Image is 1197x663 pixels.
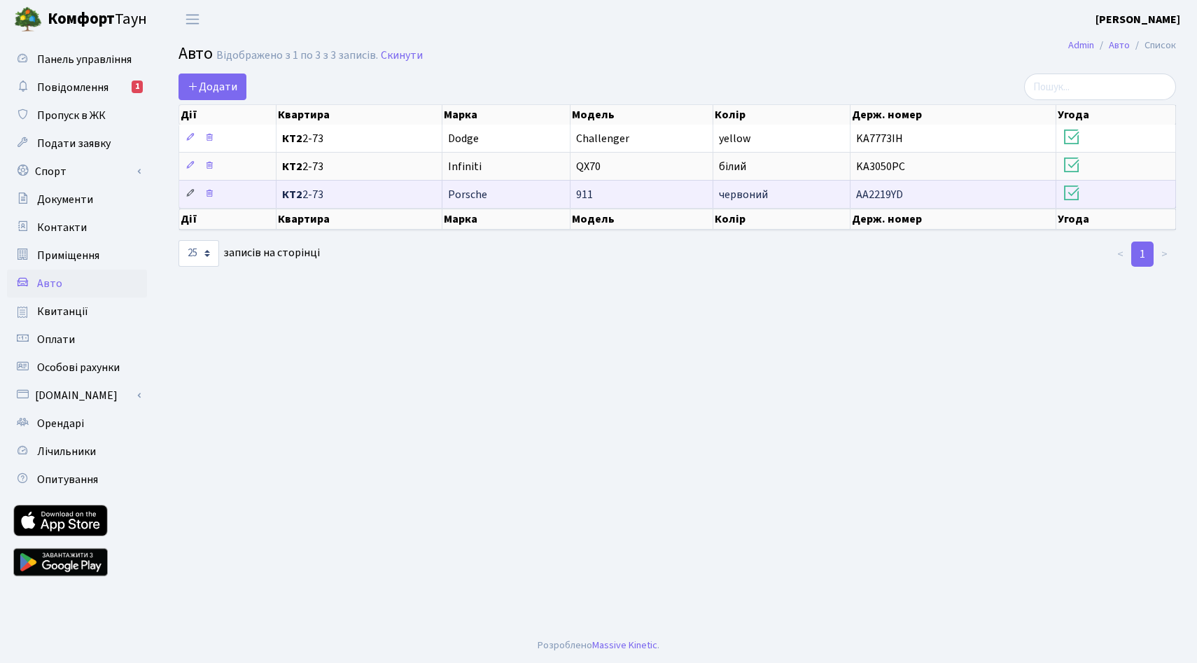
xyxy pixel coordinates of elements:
a: 1 [1131,242,1154,267]
span: 2-73 [282,189,435,200]
span: Приміщення [37,248,99,263]
b: КТ2 [282,187,302,202]
a: Документи [7,186,147,214]
a: Скинути [381,49,423,62]
span: Таун [48,8,147,32]
a: Опитування [7,466,147,494]
th: Модель [570,105,714,125]
th: Угода [1056,209,1176,230]
a: Контакти [7,214,147,242]
div: Розроблено . [538,638,659,653]
span: Контакти [37,220,87,235]
a: Оплати [7,326,147,354]
img: logo.png [14,6,42,34]
a: Додати [178,74,246,100]
a: Massive Kinetic [592,638,657,652]
span: Квитанції [37,304,88,319]
th: Квартира [276,209,442,230]
li: Список [1130,38,1176,53]
th: Держ. номер [850,105,1056,125]
span: Авто [37,276,62,291]
th: Марка [442,209,570,230]
th: Марка [442,105,570,125]
span: 911 [576,187,593,202]
span: Лічильники [37,444,96,459]
span: KA7773ІH [856,131,903,146]
a: Панель управління [7,46,147,74]
input: Пошук... [1024,74,1176,100]
span: червоний [719,187,768,202]
th: Колір [713,105,850,125]
th: Колір [713,209,850,230]
th: Дії [179,209,276,230]
span: Оплати [37,332,75,347]
th: Держ. номер [850,209,1056,230]
div: 1 [132,81,143,93]
a: Подати заявку [7,130,147,158]
span: білий [719,159,746,174]
div: Відображено з 1 по 3 з 3 записів. [216,49,378,62]
span: Додати [188,79,237,95]
span: Пропуск в ЖК [37,108,106,123]
a: [PERSON_NAME] [1095,11,1180,28]
a: Повідомлення1 [7,74,147,102]
b: [PERSON_NAME] [1095,12,1180,27]
label: записів на сторінці [178,240,320,267]
span: Porsche [448,187,487,202]
th: Дії [179,105,276,125]
b: КТ2 [282,159,302,174]
a: Приміщення [7,242,147,270]
span: QX70 [576,159,601,174]
span: Документи [37,192,93,207]
span: Подати заявку [37,136,111,151]
nav: breadcrumb [1047,31,1197,60]
th: Угода [1056,105,1176,125]
select: записів на сторінці [178,240,219,267]
a: Лічильники [7,438,147,466]
a: Квитанції [7,298,147,326]
button: Переключити навігацію [175,8,210,31]
th: Модель [570,209,714,230]
span: Infiniti [448,159,482,174]
span: Опитування [37,472,98,487]
b: Комфорт [48,8,115,30]
a: Авто [1109,38,1130,53]
a: Спорт [7,158,147,186]
span: yellow [719,131,750,146]
a: [DOMAIN_NAME] [7,382,147,410]
span: АА2219YD [856,187,903,202]
span: Dodge [448,131,479,146]
a: Пропуск в ЖК [7,102,147,130]
a: Admin [1068,38,1094,53]
span: Особові рахунки [37,360,120,375]
b: КТ2 [282,131,302,146]
span: 2-73 [282,161,435,172]
th: Квартира [276,105,442,125]
span: Challenger [576,131,629,146]
span: Панель управління [37,52,132,67]
a: Особові рахунки [7,354,147,382]
a: Орендарі [7,410,147,438]
span: Орендарі [37,416,84,431]
a: Авто [7,270,147,298]
span: KA3050PC [856,159,905,174]
span: 2-73 [282,133,435,144]
span: Авто [178,41,213,66]
span: Повідомлення [37,80,108,95]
